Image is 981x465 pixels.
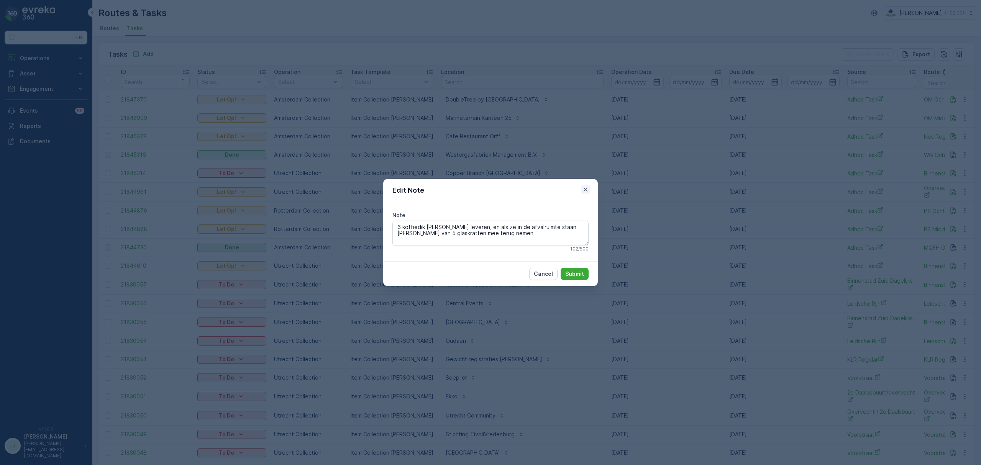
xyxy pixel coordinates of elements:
p: 102 / 500 [570,246,589,252]
textarea: 6 koffiedik [PERSON_NAME] leveren, en als ze in de afvalruimte staan [PERSON_NAME] van 5 glaskrat... [392,221,589,246]
button: Cancel [529,268,558,280]
p: Edit Note [392,185,424,196]
p: Cancel [534,270,553,278]
button: Submit [561,268,589,280]
label: Note [392,212,405,218]
p: Submit [565,270,584,278]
